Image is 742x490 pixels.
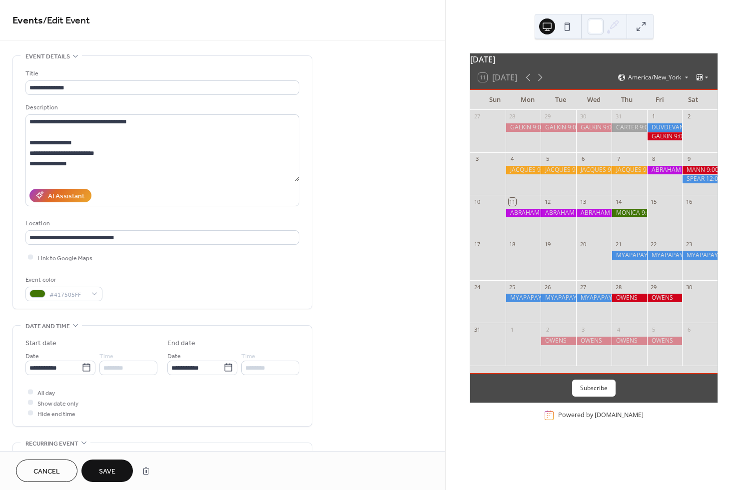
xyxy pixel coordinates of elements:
div: 29 [544,113,551,120]
div: 18 [509,241,516,248]
div: Powered by [558,411,644,420]
div: 26 [544,283,551,291]
a: Events [12,11,43,30]
div: OWENS [576,337,612,345]
div: GALKIN 9:00 AM [576,123,612,132]
div: GALKIN 9:00 AM [541,123,576,132]
div: DUVDEVANI 9:30 AM [647,123,683,132]
div: CARTER 9:00 AM [612,123,647,132]
div: JACQUES 9:00 AM [576,166,612,174]
div: 31 [615,113,622,120]
div: GALKIN 9:00 AM [647,132,683,141]
span: All day [37,388,55,398]
div: End date [167,338,195,349]
div: 16 [685,198,693,205]
div: JACQUES 9:00 AM [541,166,576,174]
div: ABRAHAM 9:00 AM [506,209,541,217]
div: 11 [509,198,516,205]
button: Cancel [16,460,77,482]
div: 17 [473,241,481,248]
div: Tue [544,90,577,110]
span: Date [167,351,181,361]
div: 13 [579,198,587,205]
div: 5 [650,326,658,333]
div: 25 [509,283,516,291]
div: JACQUES 9:00 AM [506,166,541,174]
div: 19 [544,241,551,248]
div: ABRAHAM 9:00 AM [541,209,576,217]
div: 27 [473,113,481,120]
span: Recurring event [25,439,78,449]
div: ABRAHAM 9:00 AM [647,166,683,174]
div: 24 [473,283,481,291]
div: 30 [579,113,587,120]
div: 4 [509,155,516,163]
span: / Edit Event [43,11,90,30]
div: 14 [615,198,622,205]
div: OWENS [647,294,683,302]
button: Save [81,460,133,482]
div: 23 [685,241,693,248]
span: Time [99,351,113,361]
div: MONICA 9:00 AM [612,209,647,217]
div: GALKIN 9:00 AM [506,123,541,132]
div: Sun [478,90,511,110]
div: MYAPAPAYA 9:00 AM [541,294,576,302]
div: 8 [650,155,658,163]
div: OWENS [541,337,576,345]
div: Start date [25,338,56,349]
div: 2 [544,326,551,333]
div: 2 [685,113,693,120]
span: Date [25,351,39,361]
div: MANN 9:00 AM [682,166,718,174]
div: SPEAR 12:00 PM [682,175,718,183]
a: [DOMAIN_NAME] [595,411,644,420]
div: 27 [579,283,587,291]
span: America/New_York [628,74,681,80]
div: Thu [611,90,644,110]
div: 21 [615,241,622,248]
span: Hide end time [37,409,75,419]
div: 20 [579,241,587,248]
div: 4 [615,326,622,333]
div: 31 [473,326,481,333]
div: MYAPAPAYA 9:00 AM [576,294,612,302]
div: Title [25,68,297,79]
div: OWENS [612,294,647,302]
div: Description [25,102,297,113]
div: Sat [677,90,710,110]
div: 6 [685,326,693,333]
div: [DATE] [470,53,718,65]
div: 9 [685,155,693,163]
span: Event details [25,51,70,62]
div: 6 [579,155,587,163]
span: Show date only [37,398,78,409]
span: Cancel [33,467,60,477]
span: Time [241,351,255,361]
div: 1 [650,113,658,120]
div: 29 [650,283,658,291]
div: MYAPAPAYA 9:00 AM [682,251,718,260]
div: ABRAHAM 9:00 AM [576,209,612,217]
div: 10 [473,198,481,205]
button: AI Assistant [29,189,91,202]
div: Location [25,218,297,229]
div: OWENS [647,337,683,345]
div: 3 [579,326,587,333]
div: OWENS [612,337,647,345]
div: 30 [685,283,693,291]
div: Fri [644,90,677,110]
span: #417505FF [49,289,86,300]
div: 3 [473,155,481,163]
div: JACQUES 9:00 AM [612,166,647,174]
div: Mon [511,90,544,110]
div: 1 [509,326,516,333]
div: 5 [544,155,551,163]
div: 28 [615,283,622,291]
button: Subscribe [572,380,616,397]
div: MYAPAPAYA 9:00 AM [612,251,647,260]
div: Event color [25,275,100,285]
div: Wed [577,90,610,110]
span: Date and time [25,321,70,332]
